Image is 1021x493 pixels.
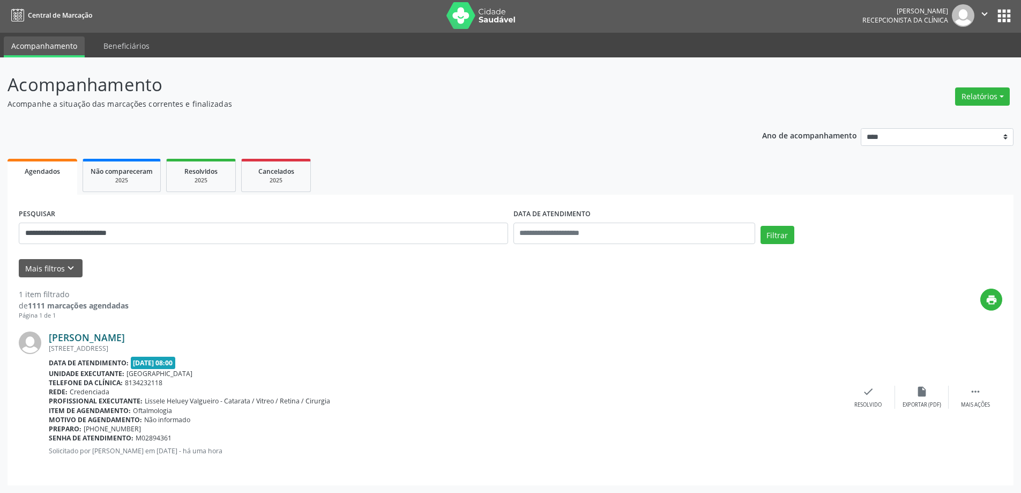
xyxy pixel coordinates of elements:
button: apps [995,6,1013,25]
b: Telefone da clínica: [49,378,123,387]
i: keyboard_arrow_down [65,262,77,274]
b: Rede: [49,387,68,396]
div: 2025 [174,176,228,185]
a: [PERSON_NAME] [49,332,125,343]
button: Filtrar [761,226,794,244]
button: Mais filtroskeyboard_arrow_down [19,259,83,278]
span: Não informado [144,415,190,424]
div: Mais ações [961,401,990,409]
b: Item de agendamento: [49,406,131,415]
button:  [974,4,995,27]
i:  [979,8,990,20]
div: [STREET_ADDRESS] [49,344,841,353]
b: Motivo de agendamento: [49,415,142,424]
span: Lissele Heluey Valgueiro - Catarata / Vitreo / Retina / Cirurgia [145,396,330,406]
span: [GEOGRAPHIC_DATA] [126,369,192,378]
span: [PHONE_NUMBER] [84,424,141,433]
p: Acompanhe a situação das marcações correntes e finalizadas [8,98,712,109]
b: Preparo: [49,424,81,433]
div: de [19,300,129,311]
span: Cancelados [258,167,294,176]
b: Profissional executante: [49,396,143,406]
a: Central de Marcação [8,6,92,24]
b: Data de atendimento: [49,358,129,367]
a: Acompanhamento [4,36,85,57]
img: img [952,4,974,27]
span: Credenciada [70,387,109,396]
label: PESQUISAR [19,206,55,223]
i: print [986,294,997,306]
i:  [970,386,981,398]
div: [PERSON_NAME] [862,6,948,16]
p: Acompanhamento [8,71,712,98]
span: Resolvidos [184,167,218,176]
i: check [862,386,874,398]
div: Resolvido [854,401,882,409]
span: Central de Marcação [28,11,92,20]
span: Oftalmologia [133,406,172,415]
b: Senha de atendimento: [49,433,133,443]
span: Agendados [25,167,60,176]
span: M02894361 [136,433,172,443]
img: img [19,332,41,354]
div: Página 1 de 1 [19,311,129,320]
span: 8134232118 [125,378,162,387]
button: Relatórios [955,87,1010,106]
div: 2025 [249,176,303,185]
p: Ano de acompanhamento [762,128,857,142]
span: Recepcionista da clínica [862,16,948,25]
div: 2025 [91,176,153,185]
p: Solicitado por [PERSON_NAME] em [DATE] - há uma hora [49,446,841,455]
label: DATA DE ATENDIMENTO [513,206,591,223]
i: insert_drive_file [916,386,928,398]
button: print [980,289,1002,311]
span: [DATE] 08:00 [131,357,176,369]
div: 1 item filtrado [19,289,129,300]
strong: 1111 marcações agendadas [28,300,129,311]
a: Beneficiários [96,36,157,55]
div: Exportar (PDF) [903,401,941,409]
span: Não compareceram [91,167,153,176]
b: Unidade executante: [49,369,124,378]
